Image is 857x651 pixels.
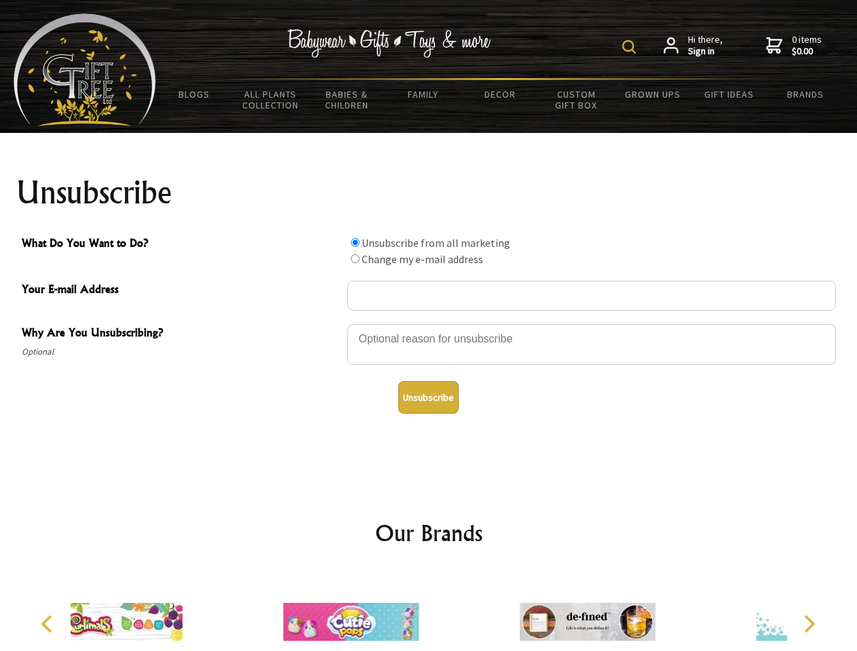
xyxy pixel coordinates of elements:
strong: $0.00 [792,45,822,58]
input: What Do You Want to Do? [351,254,360,263]
input: Your E-mail Address [347,281,836,311]
span: Why Are You Unsubscribing? [22,324,341,344]
a: Custom Gift Box [538,80,615,119]
img: product search [622,40,636,54]
a: All Plants Collection [233,80,309,119]
a: Brands [767,80,844,108]
span: Optional [22,344,341,360]
a: Gift Ideas [691,80,767,108]
img: Babywear - Gifts - Toys & more [288,29,491,58]
label: Unsubscribe from all marketing [362,236,510,250]
span: What Do You Want to Do? [22,235,341,254]
h2: Our Brands [27,517,831,549]
a: Grown Ups [614,80,691,108]
span: Hi there, [688,34,723,58]
a: Decor [461,80,538,108]
input: What Do You Want to Do? [351,238,360,247]
a: 0 items$0.00 [766,34,822,58]
button: Next [794,609,824,639]
textarea: Why Are You Unsubscribing? [347,324,836,365]
a: Babies & Children [309,80,385,119]
span: Your E-mail Address [22,281,341,300]
label: Change my e-mail address [362,252,483,266]
button: Previous [34,609,64,639]
h1: Unsubscribe [16,176,841,209]
span: 0 items [792,33,822,58]
a: Hi there,Sign in [664,34,723,58]
strong: Sign in [688,45,723,58]
img: Babyware - Gifts - Toys and more... [14,14,156,126]
button: Unsubscribe [398,381,459,414]
a: Family [385,80,462,108]
a: BLOGS [156,80,233,108]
